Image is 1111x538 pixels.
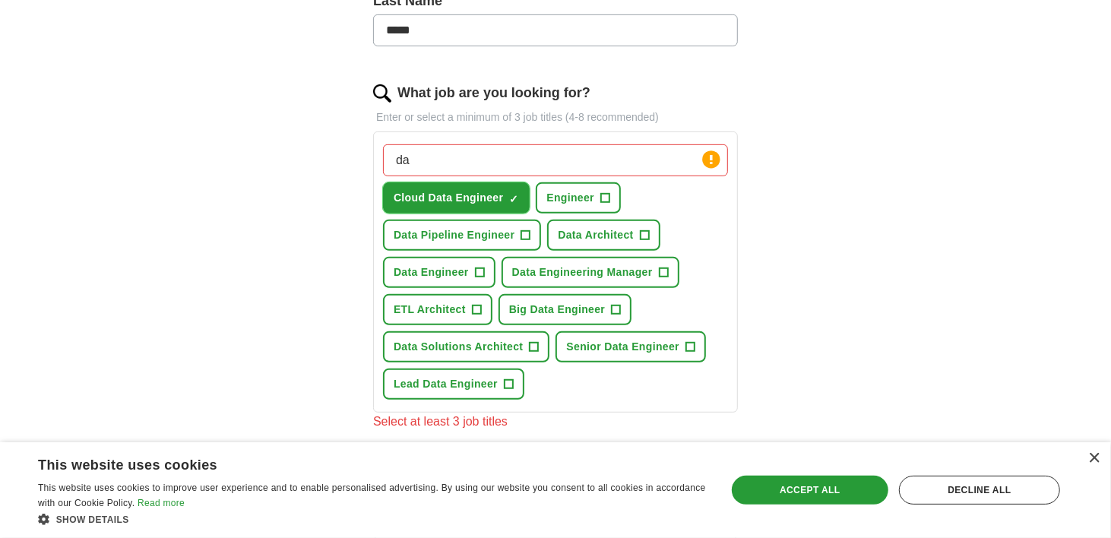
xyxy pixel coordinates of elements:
button: Data Solutions Architect [383,331,549,362]
span: Cloud Data Engineer [394,190,503,206]
span: Engineer [546,190,594,206]
button: Data Engineer [383,257,495,288]
button: Engineer [536,182,621,214]
button: Data Architect [547,220,660,251]
div: Decline all [899,476,1060,505]
button: ETL Architect [383,294,492,325]
span: ✓ [509,193,518,205]
button: Senior Data Engineer [555,331,706,362]
button: Lead Data Engineer [383,369,524,400]
span: Data Engineering Manager [512,264,653,280]
span: This website uses cookies to improve user experience and to enable personalised advertising. By u... [38,483,706,508]
button: Big Data Engineer [499,294,632,325]
span: Show details [56,514,129,525]
div: Show details [38,511,706,527]
span: Data Solutions Architect [394,339,523,355]
img: search.png [373,84,391,103]
span: Data Engineer [394,264,469,280]
span: Senior Data Engineer [566,339,679,355]
span: ETL Architect [394,302,466,318]
div: Accept all [732,476,888,505]
a: Read more, opens a new window [138,498,185,508]
button: Cloud Data Engineer✓ [383,182,530,214]
button: Data Pipeline Engineer [383,220,541,251]
input: Type a job title and press enter [383,144,728,176]
label: What job are you looking for? [397,83,590,103]
span: Big Data Engineer [509,302,606,318]
p: Enter or select a minimum of 3 job titles (4-8 recommended) [373,109,738,125]
span: Data Architect [558,227,633,243]
span: Lead Data Engineer [394,376,498,392]
div: Select at least 3 job titles [373,413,738,431]
span: Data Pipeline Engineer [394,227,514,243]
div: This website uses cookies [38,451,668,474]
button: Data Engineering Manager [502,257,679,288]
div: Close [1088,453,1100,464]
